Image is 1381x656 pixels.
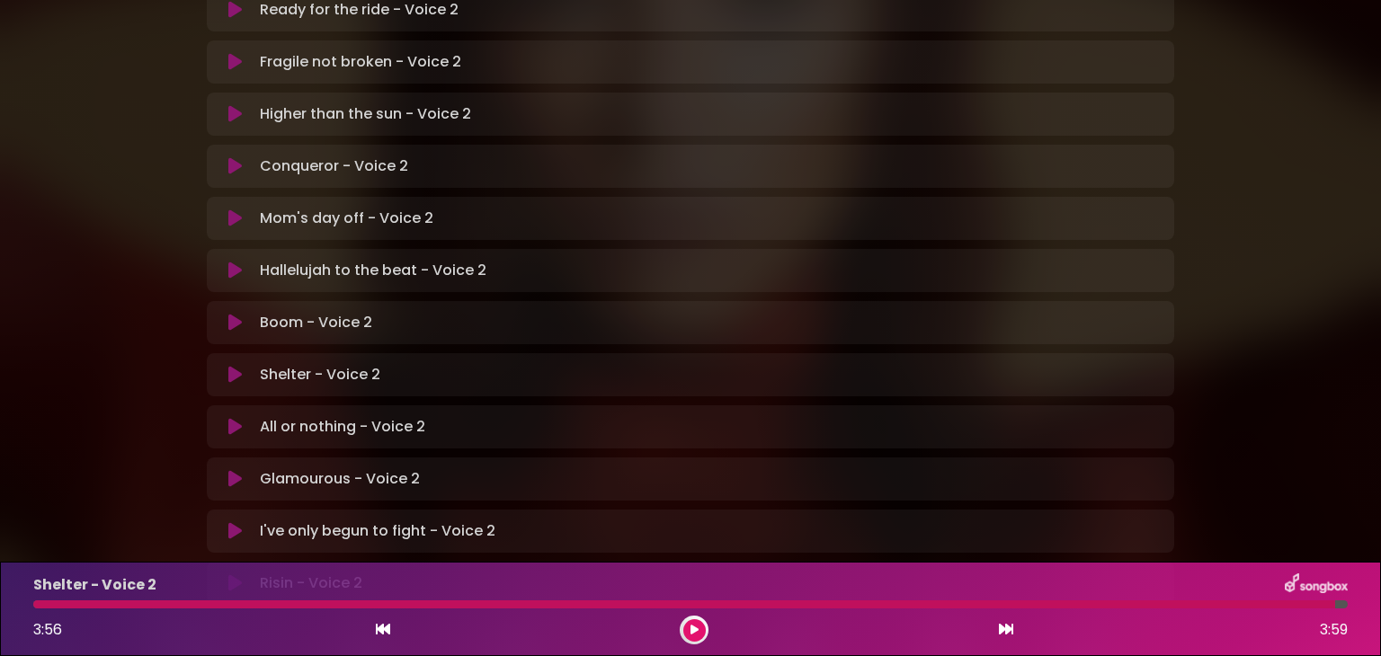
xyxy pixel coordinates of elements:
p: Boom - Voice 2 [260,312,372,333]
p: Shelter - Voice 2 [260,364,380,386]
p: Fragile not broken - Voice 2 [260,51,461,73]
p: Mom's day off - Voice 2 [260,208,433,229]
img: songbox-logo-white.png [1285,573,1348,597]
p: Glamourous - Voice 2 [260,468,420,490]
span: 3:56 [33,619,62,640]
p: All or nothing - Voice 2 [260,416,425,438]
p: Hallelujah to the beat - Voice 2 [260,260,486,281]
p: Shelter - Voice 2 [33,574,156,596]
p: I've only begun to fight - Voice 2 [260,520,495,542]
p: Higher than the sun - Voice 2 [260,103,471,125]
span: 3:59 [1320,619,1348,641]
p: Conqueror - Voice 2 [260,155,408,177]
